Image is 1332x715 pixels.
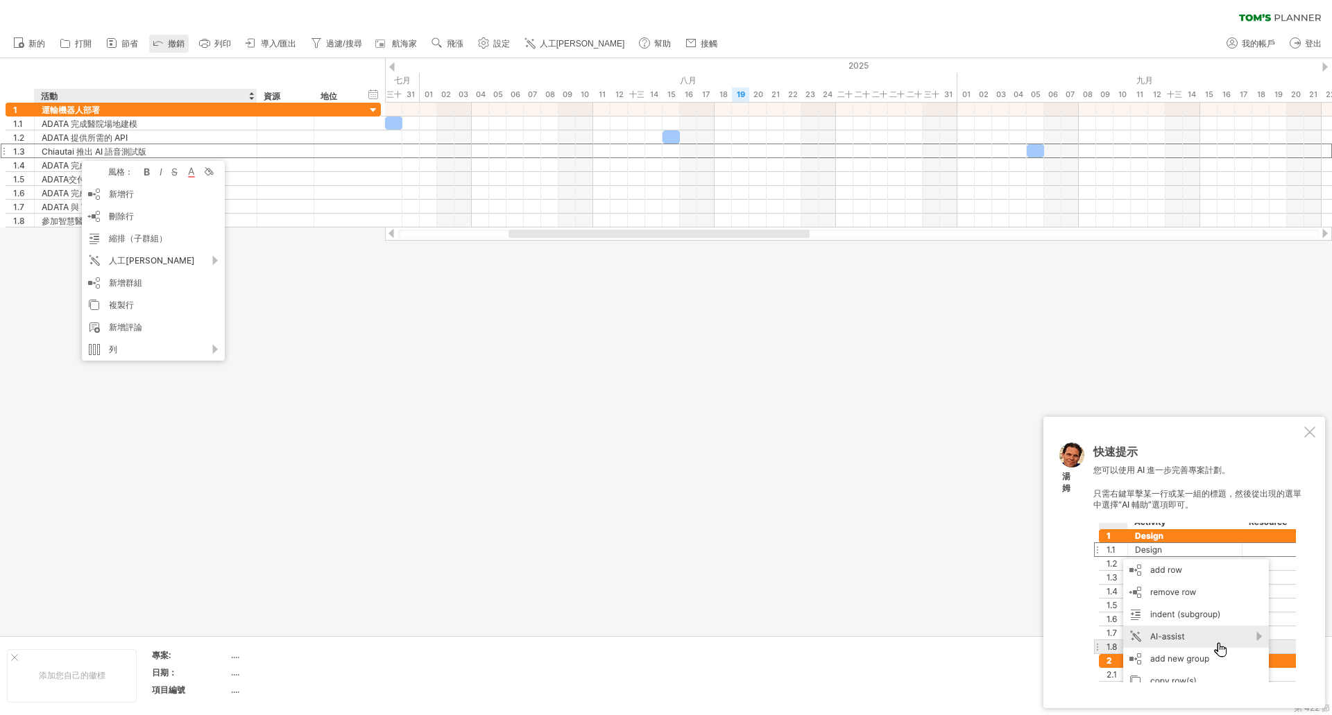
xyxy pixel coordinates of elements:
[905,87,923,102] div: 2025年8月29日星期五
[475,35,514,53] a: 設定
[231,667,239,678] font: ....
[511,89,520,99] font: 06
[214,39,231,49] font: 列印
[1136,75,1153,85] font: 九月
[635,35,675,53] a: 幫助
[767,87,784,102] div: 2025年8月21日星期四
[454,87,472,102] div: 2025年8月3日星期日
[1153,89,1161,99] font: 12
[42,160,195,171] font: ADATA 完成與 Swama Code 的整合測試
[385,87,402,102] div: 2025年7月30日星期三
[923,87,940,102] div: 2025年8月30日星期六
[848,60,869,71] font: 2025
[1079,87,1096,102] div: 2025年9月8日星期一
[771,89,780,99] font: 21
[1061,87,1079,102] div: 2025年9月7日星期日
[231,684,239,695] font: ....
[1286,35,1326,53] a: 登出
[425,89,433,99] font: 01
[576,87,593,102] div: 2025年8月10日星期日
[264,91,280,101] font: 資源
[1100,89,1110,99] font: 09
[1048,89,1058,99] font: 06
[39,670,105,680] font: 添加您自己的徽標
[42,216,117,226] font: 參加智慧醫療博覽會
[836,87,853,102] div: 2025年8月25日星期一
[392,39,417,49] font: 航海家
[13,119,23,129] font: 1.1
[459,89,468,99] font: 03
[109,255,195,266] font: 人工[PERSON_NAME]
[1222,89,1231,99] font: 16
[103,35,142,53] a: 節省
[1165,87,1183,102] div: 2025年9月13日星期六
[1093,465,1230,475] font: 您可以使用 AI 進一步完善專案計劃。
[615,89,624,99] font: 12
[962,89,971,99] font: 01
[13,146,25,157] font: 1.3
[1093,445,1138,458] font: 快速提示
[109,233,167,243] font: 縮排（子群組）
[697,87,715,102] div: 2025年8月17日星期日
[109,344,117,354] font: 列
[685,89,693,99] font: 16
[528,89,537,99] font: 07
[645,87,663,102] div: 2025年8月14日星期四
[545,89,555,99] font: 08
[819,87,836,102] div: 2025年8月24日星期日
[1148,87,1165,102] div: 2025年9月12日，星期五
[1240,89,1247,99] font: 17
[524,87,541,102] div: 2025年8月7日星期四
[28,39,45,49] font: 新的
[152,684,185,695] font: 項目編號
[307,35,366,53] a: 過濾/搜尋
[420,87,437,102] div: 2025年8月1日星期五
[321,91,337,101] font: 地位
[944,89,953,99] font: 31
[109,211,134,221] font: 刪除行
[853,87,871,102] div: 2025年8月26日星期二
[1083,89,1093,99] font: 08
[1009,87,1027,102] div: 2025年9月4日星期四
[975,87,992,102] div: 2025年9月2日星期二
[1131,87,1148,102] div: 2025年9月11日，星期四
[521,35,629,53] a: 人工[PERSON_NAME]
[447,39,463,49] font: 飛漲
[667,89,676,99] font: 15
[1096,87,1113,102] div: 2025年9月9日星期二
[654,39,671,49] font: 幫助
[732,87,749,102] div: 2025年8月19日星期二
[196,35,235,53] a: 列印
[373,35,421,53] a: 航海家
[326,39,361,49] font: 過濾/搜尋
[558,87,576,102] div: 2025年8月9日星期六
[1027,87,1044,102] div: 2025年9月5日星期五
[593,87,610,102] div: 2025年8月11日星期一
[1183,87,1200,102] div: 2025年9月14日星期日
[1223,35,1279,53] a: 我的帳戶
[907,89,922,114] font: 二十九
[152,650,171,660] font: 專案:
[737,89,745,99] font: 19
[407,89,415,99] font: 31
[1291,89,1301,99] font: 20
[41,91,58,101] font: 活動
[663,87,680,102] div: 2025年8月15日星期五
[1136,89,1143,99] font: 11
[540,39,625,49] font: 人工[PERSON_NAME]
[702,89,710,99] font: 17
[701,39,717,49] font: 接觸
[940,87,957,102] div: 2025年8月31日星期日
[680,75,697,85] font: 八月
[1309,89,1317,99] font: 21
[168,39,185,49] font: 撤銷
[42,202,200,212] font: ADATA 與 Witspool 控制軟體完成整合測試
[13,188,25,198] font: 1.6
[13,132,24,143] font: 1.2
[109,300,134,310] font: 複製行
[1242,39,1275,49] font: 我的帳戶
[231,650,239,660] font: ....
[1188,89,1196,99] font: 14
[1031,89,1041,99] font: 05
[888,87,905,102] div: 2025年8月28日星期四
